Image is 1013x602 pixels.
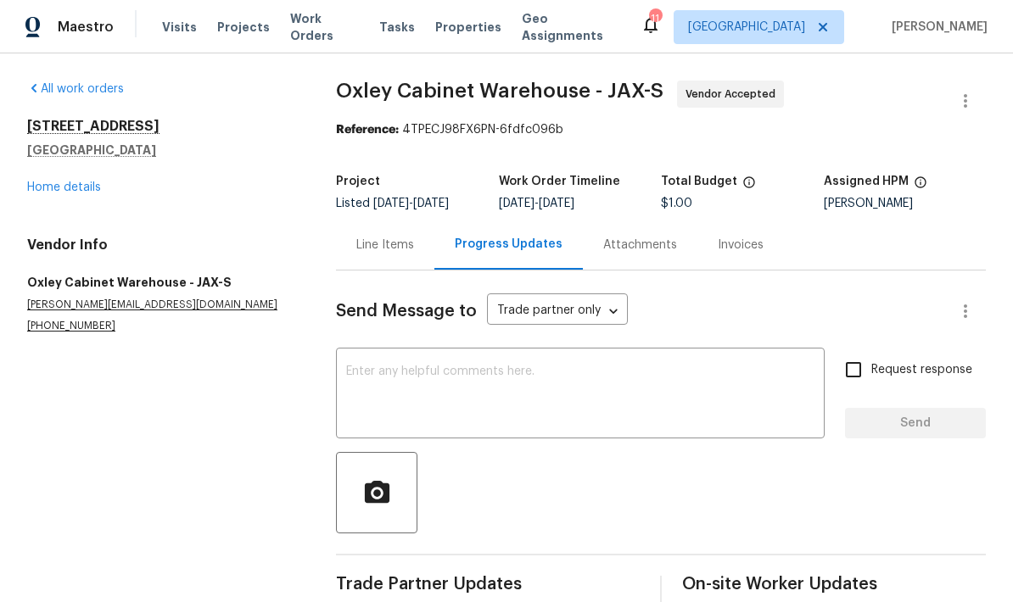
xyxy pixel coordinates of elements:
span: Trade Partner Updates [336,576,640,593]
div: Trade partner only [487,298,628,326]
a: All work orders [27,83,124,95]
span: Request response [871,361,972,379]
span: [PERSON_NAME] [885,19,988,36]
h5: Project [336,176,380,187]
h5: Work Order Timeline [499,176,620,187]
span: Vendor Accepted [686,86,782,103]
div: [PERSON_NAME] [824,198,987,209]
span: Send Message to [336,303,477,320]
span: On-site Worker Updates [682,576,986,593]
span: [DATE] [539,198,574,209]
span: Projects [217,19,270,36]
span: Work Orders [290,10,359,44]
span: Oxley Cabinet Warehouse - JAX-S [336,81,663,101]
span: [GEOGRAPHIC_DATA] [688,19,805,36]
h5: Oxley Cabinet Warehouse - JAX-S [27,274,295,291]
div: Progress Updates [455,236,562,253]
span: Maestro [58,19,114,36]
b: Reference: [336,124,399,136]
span: The hpm assigned to this work order. [914,176,927,198]
span: [DATE] [499,198,534,209]
a: Home details [27,181,101,193]
span: Tasks [379,21,415,33]
div: Attachments [603,237,677,254]
div: 4TPECJ98FX6PN-6fdfc096b [336,121,986,138]
div: Line Items [356,237,414,254]
span: Properties [435,19,501,36]
span: Geo Assignments [522,10,620,44]
span: - [499,198,574,209]
div: 11 [649,10,661,27]
span: Listed [336,198,449,209]
span: $1.00 [661,198,692,209]
h5: Total Budget [661,176,737,187]
span: The total cost of line items that have been proposed by Opendoor. This sum includes line items th... [742,176,756,198]
span: Visits [162,19,197,36]
span: [DATE] [413,198,449,209]
span: [DATE] [373,198,409,209]
h5: Assigned HPM [824,176,909,187]
div: Invoices [718,237,764,254]
span: - [373,198,449,209]
h4: Vendor Info [27,237,295,254]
